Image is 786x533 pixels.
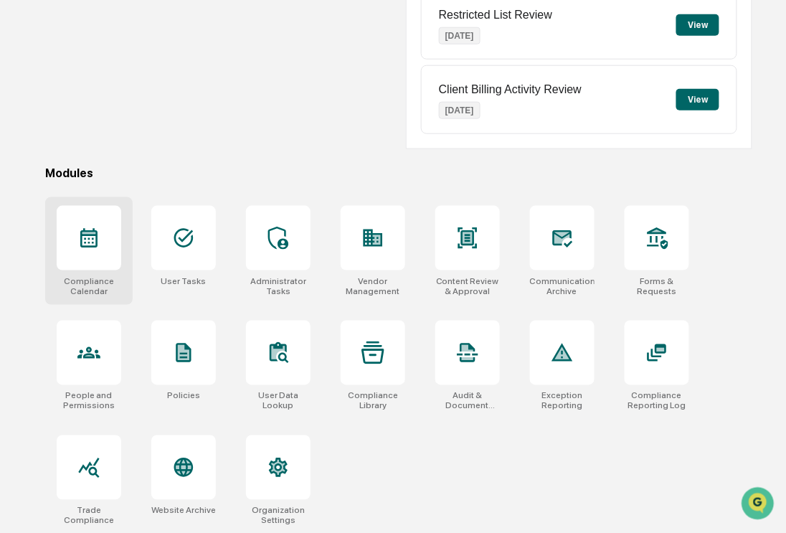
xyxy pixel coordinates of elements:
[9,202,96,227] a: 🔎Data Lookup
[98,174,184,200] a: 🗄️Attestations
[246,391,311,411] div: User Data Lookup
[14,109,40,135] img: 1746055101610-c473b297-6a78-478c-a979-82029cc54cd1
[118,180,178,194] span: Attestations
[439,9,552,22] p: Restricted List Review
[49,109,235,123] div: Start new chat
[439,83,582,96] p: Client Billing Activity Review
[676,14,719,36] button: View
[530,276,595,296] div: Communications Archive
[676,89,719,110] button: View
[435,391,500,411] div: Audit & Document Logs
[143,242,174,253] span: Pylon
[167,391,200,401] div: Policies
[439,102,480,119] p: [DATE]
[29,180,93,194] span: Preclearance
[14,181,26,193] div: 🖐️
[341,391,405,411] div: Compliance Library
[161,276,206,286] div: User Tasks
[246,276,311,296] div: Administrator Tasks
[9,174,98,200] a: 🖐️Preclearance
[244,113,261,131] button: Start new chat
[246,506,311,526] div: Organization Settings
[341,276,405,296] div: Vendor Management
[530,391,595,411] div: Exception Reporting
[57,276,121,296] div: Compliance Calendar
[45,166,752,180] div: Modules
[435,276,500,296] div: Content Review & Approval
[14,209,26,220] div: 🔎
[57,506,121,526] div: Trade Compliance
[57,391,121,411] div: People and Permissions
[151,506,216,516] div: Website Archive
[14,29,261,52] p: How can we help?
[101,242,174,253] a: Powered byPylon
[740,486,779,524] iframe: Open customer support
[625,276,689,296] div: Forms & Requests
[104,181,115,193] div: 🗄️
[29,207,90,222] span: Data Lookup
[625,391,689,411] div: Compliance Reporting Log
[49,123,181,135] div: We're available if you need us!
[439,27,480,44] p: [DATE]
